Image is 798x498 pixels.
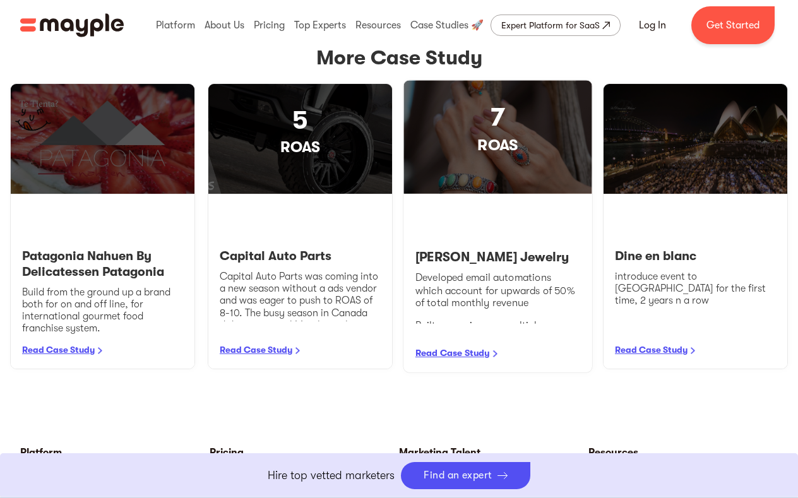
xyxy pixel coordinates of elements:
[571,352,798,498] iframe: Chat Widget
[153,5,198,45] div: Platform
[201,5,247,45] div: About Us
[352,5,404,45] div: Resources
[268,467,395,484] p: Hire top vetted marketers
[415,272,580,309] p: Developed email automations which account for upwards of 50% of total monthly revenue
[208,102,392,138] h3: 5
[22,287,183,335] p: Build from the ground up a brand both for on and off line, for international gourmet food franchi...
[403,99,592,135] h3: 7
[20,13,124,37] a: home
[415,319,580,357] p: Built campaigns on multiple channels that delivered a ROAS above target, between 6-9x range
[403,80,592,194] a: 7ROAS
[208,138,392,157] h3: ROAS
[415,249,580,265] h4: [PERSON_NAME] Jewelry
[624,10,681,40] a: Log In
[491,15,621,36] a: Expert Platform for SaaS
[424,470,492,482] div: Find an expert
[399,445,588,460] div: Marketing Talent
[415,347,490,357] a: Read Case Study
[220,271,381,355] p: Capital Auto Parts was coming into a new season without a ads vendor and was eager to push to ROA...
[251,5,288,45] div: Pricing
[220,249,381,264] h4: Capital Auto Parts
[20,445,210,460] div: Platform
[615,271,776,307] p: introduce event to [GEOGRAPHIC_DATA] for the first time, 2 years n a row
[403,135,592,155] h3: ROAS
[291,5,349,45] div: Top Experts
[22,345,95,355] a: Read Case Study
[615,249,776,264] h4: Dine en blanc
[10,43,788,73] h2: More Case Study
[501,18,600,33] div: Expert Platform for SaaS
[615,345,688,355] a: Read Case Study
[208,84,392,195] a: 5ROAS
[20,13,124,37] img: Mayple logo
[22,249,183,280] h4: Patagonia Nahuen By Delicatessen Patagonia
[210,445,399,460] a: Pricing
[691,6,775,44] a: Get Started
[220,345,292,355] a: Read Case Study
